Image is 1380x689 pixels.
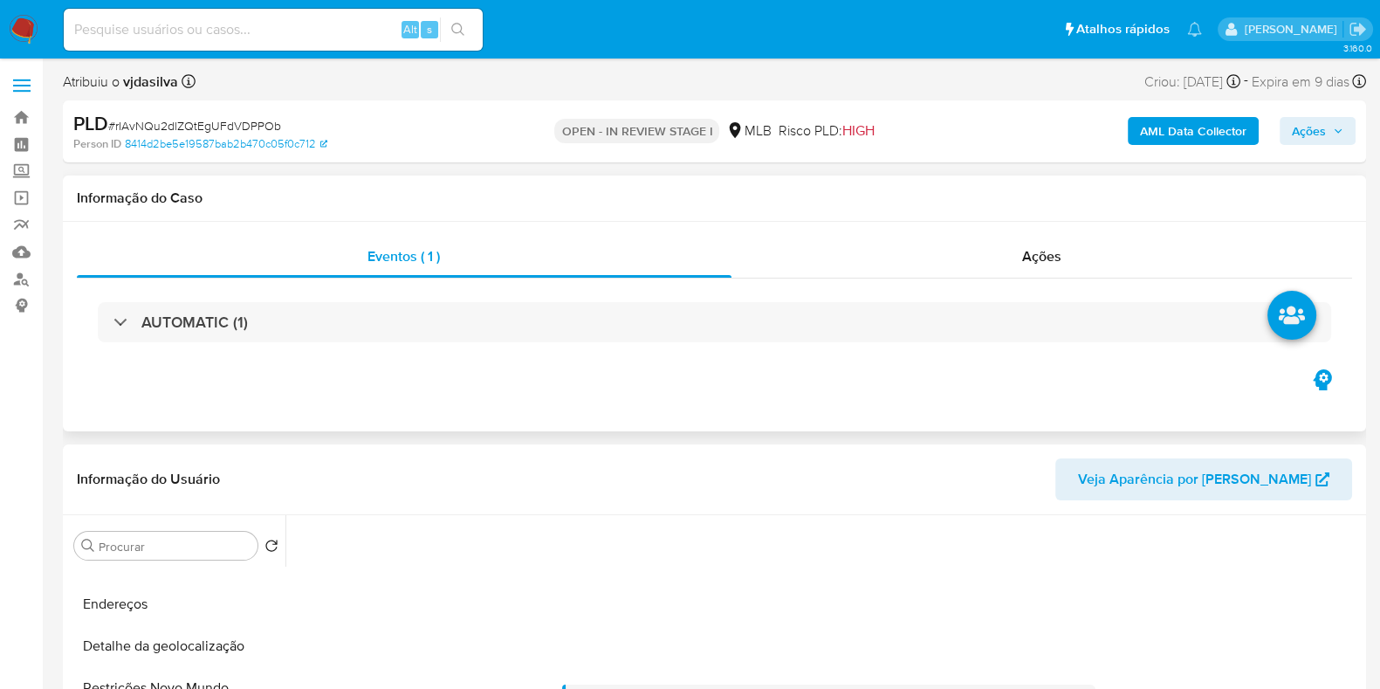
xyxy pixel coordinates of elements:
button: Procurar [81,539,95,553]
b: Person ID [73,136,121,152]
button: Veja Aparência por [PERSON_NAME] [1055,458,1352,500]
button: AML Data Collector [1128,117,1259,145]
span: Expira em 9 dias [1252,72,1349,92]
p: viviane.jdasilva@mercadopago.com.br [1244,21,1342,38]
p: OPEN - IN REVIEW STAGE I [554,119,719,143]
span: Atribuiu o [63,72,178,92]
span: # rIAvNQu2dlZQtEgUFdVDPPOb [108,117,281,134]
h1: Informação do Usuário [77,471,220,488]
span: HIGH [841,121,874,141]
b: PLD [73,109,108,137]
b: vjdasilva [120,72,178,92]
b: AML Data Collector [1140,117,1246,145]
span: Atalhos rápidos [1076,20,1170,38]
button: Ações [1280,117,1356,145]
span: Eventos ( 1 ) [367,246,440,266]
div: AUTOMATIC (1) [98,302,1331,342]
a: Sair [1349,20,1367,38]
h1: Informação do Caso [77,189,1352,207]
button: Retornar ao pedido padrão [264,539,278,558]
span: Ações [1292,117,1326,145]
div: Criou: [DATE] [1144,70,1240,93]
input: Procurar [99,539,251,555]
span: Risco PLD: [778,121,874,141]
button: Endereços [67,583,285,625]
input: Pesquise usuários ou casos... [64,18,483,41]
div: MLB [726,121,771,141]
span: Veja Aparência por [PERSON_NAME] [1078,458,1311,500]
span: Alt [403,21,417,38]
span: Ações [1022,246,1061,266]
h3: AUTOMATIC (1) [141,313,248,332]
a: 8414d2be5e19587bab2b470c05f0c712 [125,136,327,152]
button: Detalhe da geolocalização [67,625,285,667]
a: Notificações [1187,22,1202,37]
span: s [427,21,432,38]
span: - [1244,70,1248,93]
button: search-icon [440,17,476,42]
